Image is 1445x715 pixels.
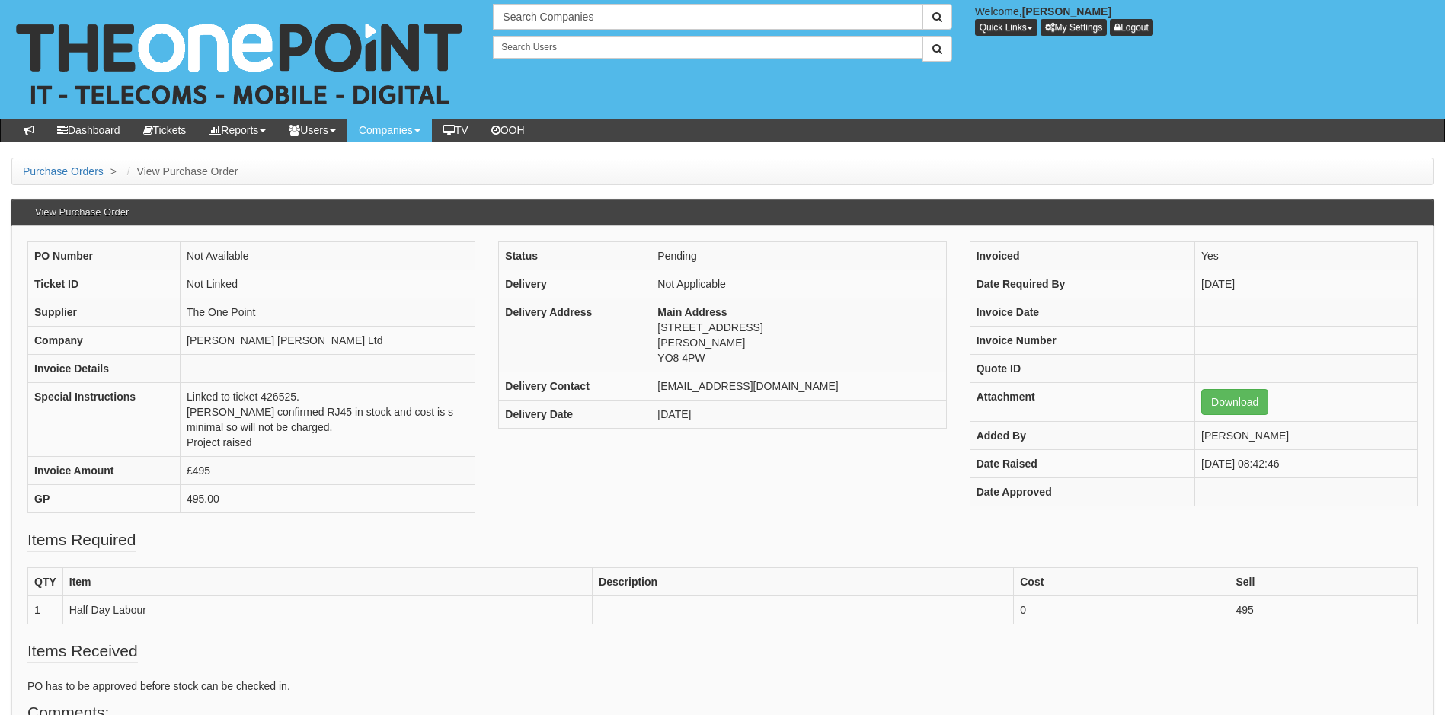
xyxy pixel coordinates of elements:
[181,242,475,270] td: Not Available
[46,119,132,142] a: Dashboard
[123,164,238,179] li: View Purchase Order
[1014,568,1229,596] th: Cost
[493,36,922,59] input: Search Users
[27,528,136,552] legend: Items Required
[499,372,651,401] th: Delivery Contact
[28,327,181,355] th: Company
[28,485,181,513] th: GP
[347,119,432,142] a: Companies
[657,306,727,318] b: Main Address
[1014,596,1229,624] td: 0
[132,119,198,142] a: Tickets
[181,298,475,327] td: The One Point
[1195,422,1418,450] td: [PERSON_NAME]
[970,242,1194,270] th: Invoiced
[970,355,1194,383] th: Quote ID
[970,478,1194,506] th: Date Approved
[27,199,136,225] h3: View Purchase Order
[181,327,475,355] td: [PERSON_NAME] [PERSON_NAME] Ltd
[499,401,651,429] th: Delivery Date
[181,485,475,513] td: 495.00
[970,422,1194,450] th: Added By
[28,270,181,298] th: Ticket ID
[593,568,1014,596] th: Description
[651,372,946,401] td: [EMAIL_ADDRESS][DOMAIN_NAME]
[197,119,277,142] a: Reports
[1201,389,1268,415] a: Download
[28,596,63,624] td: 1
[970,450,1194,478] th: Date Raised
[493,4,922,30] input: Search Companies
[970,270,1194,298] th: Date Required By
[1195,450,1418,478] td: [DATE] 08:42:46
[651,401,946,429] td: [DATE]
[970,383,1194,422] th: Attachment
[1022,5,1111,18] b: [PERSON_NAME]
[480,119,536,142] a: OOH
[277,119,347,142] a: Users
[62,596,592,624] td: Half Day Labour
[27,640,138,663] legend: Items Received
[970,327,1194,355] th: Invoice Number
[28,568,63,596] th: QTY
[964,4,1445,36] div: Welcome,
[975,19,1037,36] button: Quick Links
[1195,270,1418,298] td: [DATE]
[499,298,651,372] th: Delivery Address
[27,678,1418,694] p: PO has to be approved before stock can be checked in.
[499,242,651,270] th: Status
[28,298,181,327] th: Supplier
[23,165,104,177] a: Purchase Orders
[1110,19,1153,36] a: Logout
[1041,19,1108,36] a: My Settings
[28,383,181,457] th: Special Instructions
[107,165,120,177] span: >
[499,270,651,298] th: Delivery
[28,242,181,270] th: PO Number
[62,568,592,596] th: Item
[651,242,946,270] td: Pending
[28,355,181,383] th: Invoice Details
[432,119,480,142] a: TV
[651,298,946,372] td: [STREET_ADDRESS] [PERSON_NAME] YO8 4PW
[970,298,1194,327] th: Invoice Date
[1195,242,1418,270] td: Yes
[181,383,475,457] td: Linked to ticket 426525. [PERSON_NAME] confirmed RJ45 in stock and cost is s minimal so will not ...
[181,270,475,298] td: Not Linked
[28,457,181,485] th: Invoice Amount
[1229,568,1418,596] th: Sell
[181,457,475,485] td: £495
[651,270,946,298] td: Not Applicable
[1229,596,1418,624] td: 495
